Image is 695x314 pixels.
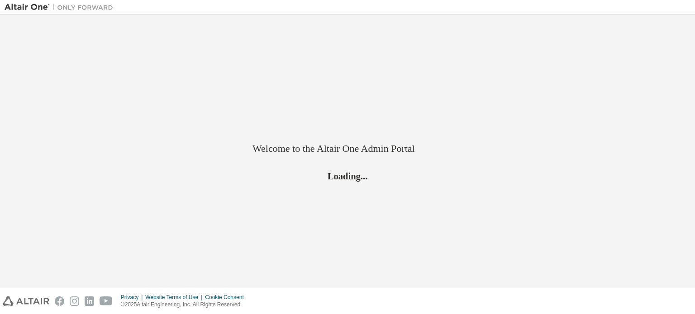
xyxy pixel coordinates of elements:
img: facebook.svg [55,296,64,306]
p: © 2025 Altair Engineering, Inc. All Rights Reserved. [121,301,249,309]
div: Website Terms of Use [145,294,205,301]
img: Altair One [5,3,118,12]
img: instagram.svg [70,296,79,306]
h2: Loading... [252,170,443,182]
img: altair_logo.svg [3,296,49,306]
img: linkedin.svg [85,296,94,306]
h2: Welcome to the Altair One Admin Portal [252,142,443,155]
div: Privacy [121,294,145,301]
img: youtube.svg [100,296,113,306]
div: Cookie Consent [205,294,249,301]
